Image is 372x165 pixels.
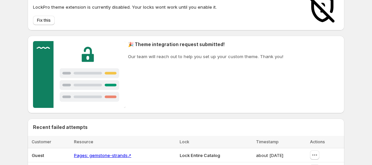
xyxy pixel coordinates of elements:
[74,153,131,158] a: Pages: gemstone-strands↗
[32,153,44,158] span: Guest
[37,18,51,23] span: Fix this
[33,16,55,25] button: Fix this
[180,153,220,158] span: Lock Entire Catalog
[74,139,93,144] span: Resource
[254,148,308,162] td: about [DATE]
[310,139,325,144] span: Actions
[180,139,189,144] span: Lock
[32,139,51,144] span: Customer
[33,4,217,10] p: LockPro theme extension is currently disabled. Your locks wont work until you enable it.
[33,41,125,108] img: Customer support
[33,124,88,131] h2: Recent failed attempts
[128,53,283,60] p: Our team will reach out to help you set up your custom theme. Thank you!
[256,139,279,144] span: Timestamp
[128,41,283,48] h2: 🎉 Theme integration request submitted!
